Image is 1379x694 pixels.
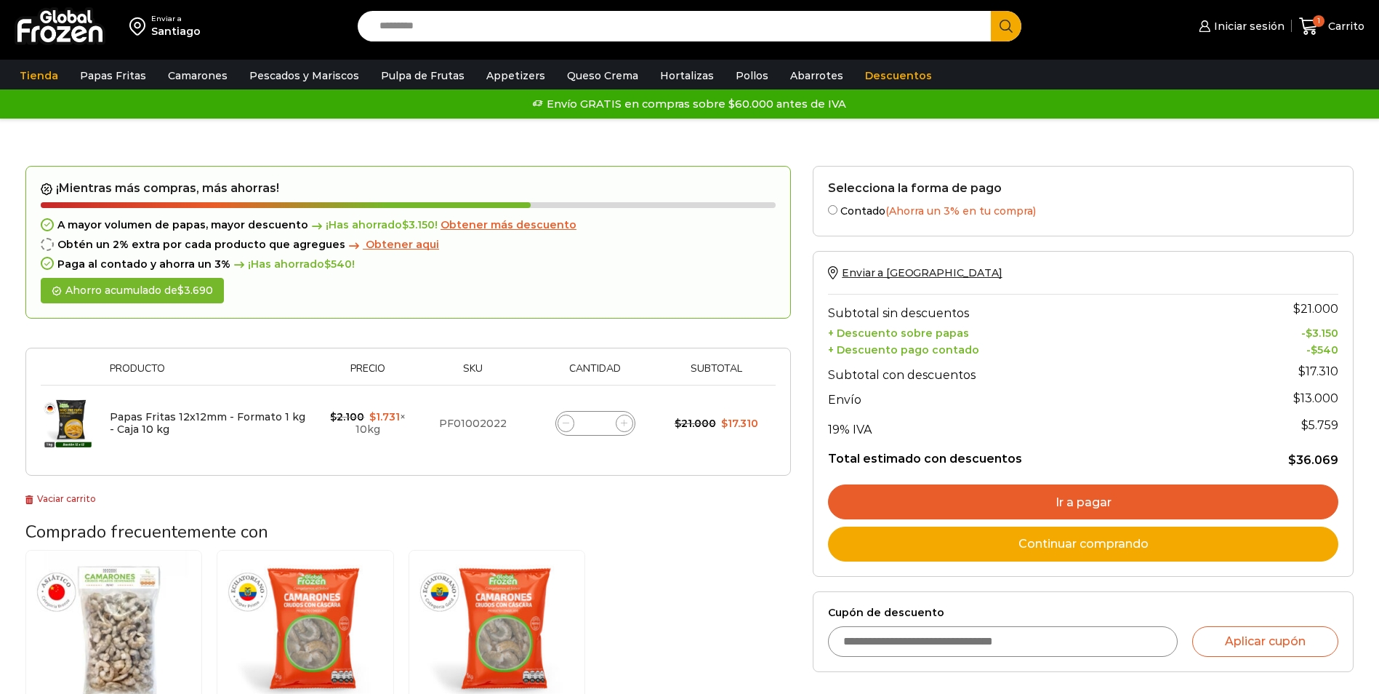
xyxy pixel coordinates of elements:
bdi: 3.150 [1306,327,1338,340]
span: $ [1293,391,1300,405]
div: Obtén un 2% extra por cada producto que agregues [41,239,776,251]
a: Iniciar sesión [1195,12,1284,41]
div: A mayor volumen de papas, mayor descuento [41,219,776,231]
td: - [1221,324,1338,340]
span: $ [330,410,337,423]
input: Product quantity [585,413,606,434]
span: Comprado frecuentemente con [25,520,268,543]
span: $ [1288,453,1296,467]
div: Ahorro acumulado de [41,278,224,303]
a: Continuar comprando [828,527,1338,562]
th: Subtotal [664,363,768,386]
span: Obtener más descuento [441,218,576,231]
div: Santiago [151,24,201,39]
a: Pescados y Mariscos [242,62,366,89]
span: $ [1298,364,1306,378]
bdi: 21.000 [675,417,716,430]
td: - [1221,340,1338,357]
span: Iniciar sesión [1210,19,1284,33]
h2: ¡Mientras más compras, más ahorras! [41,181,776,196]
a: Descuentos [858,62,939,89]
a: Tienda [12,62,65,89]
th: + Descuento sobre papas [828,324,1221,340]
bdi: 3.690 [177,284,213,297]
a: Obtener más descuento [441,219,576,231]
span: (Ahorra un 3% en tu compra) [885,204,1036,218]
label: Cupón de descuento [828,607,1338,619]
th: Total estimado con descuentos [828,440,1221,468]
a: Camarones [161,62,235,89]
a: 1 Carrito [1299,9,1364,44]
span: 1 [1313,15,1324,27]
bdi: 540 [1311,343,1338,356]
a: Queso Crema [560,62,646,89]
div: Paga al contado y ahorra un 3% [41,258,776,271]
a: Papas Fritas 12x12mm - Formato 1 kg - Caja 10 kg [110,410,305,436]
bdi: 3.150 [402,218,435,231]
span: $ [1311,343,1317,356]
span: $ [369,410,376,423]
span: Enviar a [GEOGRAPHIC_DATA] [842,266,1002,279]
input: Contado(Ahorra un 3% en tu compra) [828,205,837,215]
span: $ [177,284,184,297]
span: 5.759 [1301,418,1338,432]
span: $ [1293,302,1300,316]
bdi: 17.310 [721,417,758,430]
a: Enviar a [GEOGRAPHIC_DATA] [828,266,1002,279]
span: $ [675,417,681,430]
th: 19% IVA [828,411,1221,440]
span: ¡Has ahorrado ! [308,219,438,231]
button: Search button [991,11,1021,41]
span: Carrito [1324,19,1364,33]
a: Hortalizas [653,62,721,89]
bdi: 36.069 [1288,453,1338,467]
h2: Selecciona la forma de pago [828,181,1338,195]
a: Obtener aqui [345,239,439,251]
span: ¡Has ahorrado ! [230,258,355,271]
th: Subtotal sin descuentos [828,295,1221,324]
a: Ir a pagar [828,484,1338,519]
td: × 10kg [317,386,419,461]
bdi: 21.000 [1293,302,1338,316]
a: Vaciar carrito [25,493,96,504]
th: Cantidad [526,363,664,386]
td: PF01002022 [419,386,526,461]
th: Envío [828,386,1221,411]
span: $ [402,218,409,231]
bdi: 540 [324,258,352,271]
span: $ [721,417,728,430]
a: Papas Fritas [73,62,153,89]
bdi: 2.100 [330,410,364,423]
label: Contado [828,202,1338,218]
a: Pulpa de Frutas [374,62,472,89]
a: Appetizers [479,62,552,89]
span: Obtener aqui [366,238,439,251]
button: Aplicar cupón [1192,626,1338,657]
bdi: 1.731 [369,410,400,423]
th: Producto [102,363,317,386]
th: + Descuento pago contado [828,340,1221,357]
a: Abarrotes [783,62,851,89]
th: Sku [419,363,526,386]
bdi: 13.000 [1293,391,1338,405]
bdi: 17.310 [1298,364,1338,378]
th: Precio [317,363,419,386]
div: Enviar a [151,14,201,24]
a: Pollos [728,62,776,89]
th: Subtotal con descuentos [828,356,1221,386]
img: address-field-icon.svg [129,14,151,39]
span: $ [324,258,331,271]
span: $ [1301,418,1308,432]
span: $ [1306,327,1312,340]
